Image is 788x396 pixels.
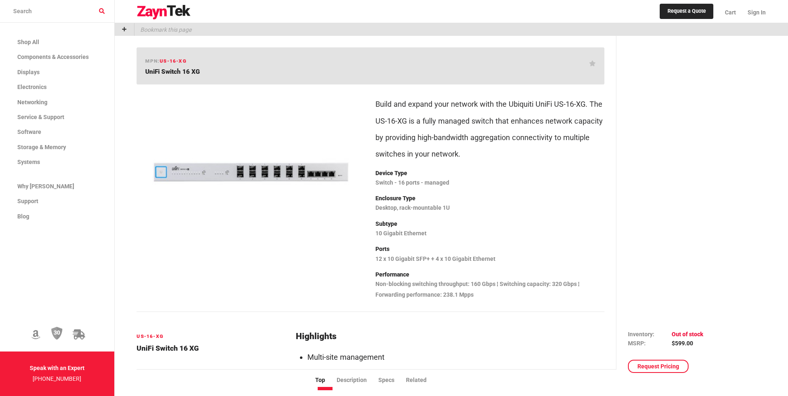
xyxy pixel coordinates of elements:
[375,254,604,265] p: 12 x 10 Gigabit SFP+ + 4 x 10 Gigabit Ethernet
[719,2,742,23] a: Cart
[375,279,604,300] p: Non-blocking switching throughput: 160 Gbps ¦ Switching capacity: 320 Gbps ¦ Forwarding performan...
[672,331,703,337] span: Out of stock
[742,2,766,23] a: Sign In
[660,4,714,19] a: Request a Quote
[17,54,89,60] span: Components & Accessories
[143,91,359,253] img: US-16-XG -- UniFi Switch 16 XG
[33,375,81,382] a: [PHONE_NUMBER]
[375,219,604,230] p: Subtype
[160,58,186,64] span: US-16-XG
[375,203,604,213] p: Desktop, rack-mountable 1U
[378,375,406,384] li: Specs
[672,339,703,348] td: $599.00
[725,9,736,16] span: Cart
[17,213,29,220] span: Blog
[137,343,286,354] h4: UniFi Switch 16 XG
[17,129,41,135] span: Software
[137,333,286,340] h6: US-16-XG
[337,375,378,384] li: Description
[375,168,604,179] p: Device Type
[375,228,604,239] p: 10 Gigabit Ethernet
[375,193,604,204] p: Enclosure Type
[628,339,672,348] td: MSRP
[406,375,438,384] li: Related
[17,114,64,120] span: Service & Support
[17,99,47,105] span: Networking
[145,68,200,75] span: UniFi Switch 16 XG
[307,349,604,366] li: Multi-site management
[30,365,85,371] strong: Speak with an Expert
[145,57,186,65] h6: mpn:
[17,159,40,165] span: Systems
[17,84,47,90] span: Electronics
[17,69,40,75] span: Displays
[375,96,604,162] p: Build and expand your network with the Ubiquiti UniFi US-16-XG. The US-16-XG is a fully managed s...
[296,332,604,342] h2: Highlights
[375,244,604,255] p: Ports
[375,178,604,188] p: Switch - 16 ports - managed
[628,330,672,339] td: Inventory
[17,39,39,45] span: Shop All
[134,23,191,36] p: Bookmark this page
[17,198,38,204] span: Support
[375,269,604,280] p: Performance
[17,144,66,150] span: Storage & Memory
[315,375,337,384] li: Top
[51,326,63,340] img: 30 Day Return Policy
[137,5,191,20] img: logo
[17,183,74,190] span: Why [PERSON_NAME]
[628,360,689,373] a: Request Pricing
